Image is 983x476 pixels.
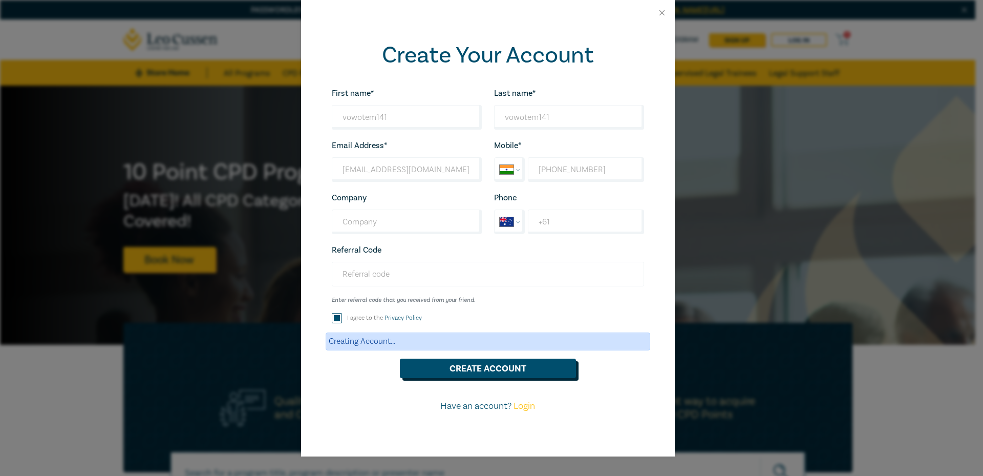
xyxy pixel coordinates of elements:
[332,262,644,286] input: Referral code
[384,314,422,322] a: Privacy Policy
[657,8,667,17] button: Close
[332,157,482,182] input: Your email
[400,359,576,378] button: Create Account
[528,157,644,182] input: Enter Mobile number
[514,400,535,412] a: Login
[332,245,381,255] label: Referral Code
[332,105,482,130] input: First name*
[332,297,644,304] small: Enter referral code that you received from your friend.
[494,193,517,202] label: Phone
[528,210,644,234] input: Enter phone number
[494,141,522,150] label: Mobile*
[332,193,367,202] label: Company
[326,400,650,413] p: Have an account?
[332,210,482,234] input: Company
[332,141,388,150] label: Email Address*
[494,89,536,98] label: Last name*
[347,314,422,322] label: I agree to the
[494,105,644,130] input: Last name*
[326,333,650,350] div: Creating Account...
[332,42,644,69] h2: Create Your Account
[332,89,374,98] label: First name*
